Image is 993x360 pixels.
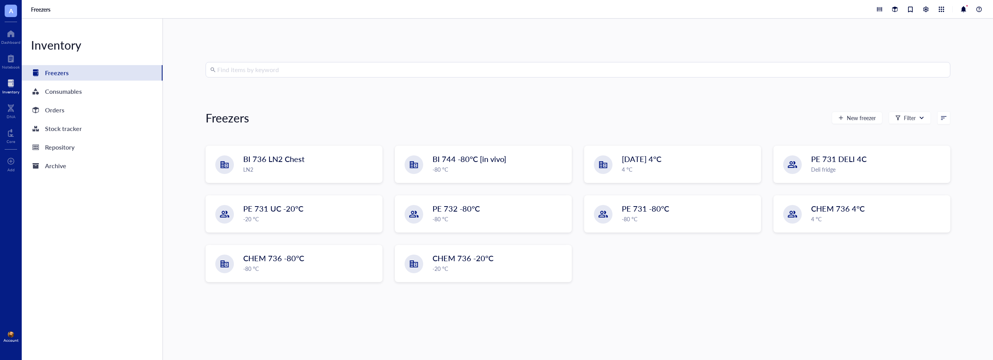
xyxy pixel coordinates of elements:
div: Add [7,167,15,172]
div: -80 °C [622,215,756,223]
div: -80 °C [243,264,377,273]
span: PE 732 -80°C [432,203,480,214]
a: Stock tracker [22,121,163,136]
span: CHEM 736 -20°C [432,253,493,264]
span: CHEM 736 -80°C [243,253,304,264]
span: PE 731 -80°C [622,203,669,214]
a: Orders [22,102,163,118]
span: BI 736 LN2 Chest [243,153,304,164]
a: Freezers [22,65,163,81]
div: -80 °C [432,215,567,223]
a: Archive [22,158,163,174]
div: Dashboard [1,40,21,45]
a: Freezers [31,6,52,13]
div: Stock tracker [45,123,82,134]
div: Orders [45,105,64,115]
div: DNA [7,114,16,119]
div: Inventory [22,37,163,53]
span: New freezer [847,115,876,121]
div: Consumables [45,86,82,97]
a: Consumables [22,84,163,99]
span: PE 731 DELI 4C [811,153,867,164]
span: BI 744 -80°C [in vivo] [432,153,506,164]
span: PE 731 UC -20°C [243,203,303,214]
div: Deli fridge [811,165,945,174]
span: CHEM 736 4°C [811,203,865,214]
div: -20 °C [432,264,567,273]
a: Notebook [2,52,20,69]
a: Dashboard [1,28,21,45]
div: 4 °C [622,165,756,174]
div: 4 °C [811,215,945,223]
div: Repository [45,142,74,153]
div: Freezers [206,110,249,126]
div: LN2 [243,165,377,174]
div: Core [7,139,15,144]
a: Inventory [2,77,19,94]
a: Core [7,127,15,144]
div: -80 °C [432,165,567,174]
a: DNA [7,102,16,119]
div: Archive [45,160,66,171]
div: Filter [904,114,916,122]
div: -20 °C [243,215,377,223]
span: [DATE] 4°C [622,153,661,164]
div: Inventory [2,90,19,94]
div: Notebook [2,65,20,69]
img: 92be2d46-9bf5-4a00-a52c-ace1721a4f07.jpeg [8,331,14,338]
a: Repository [22,140,163,155]
div: Freezers [45,67,69,78]
span: A [9,6,13,16]
button: New freezer [832,112,882,124]
div: Account [3,338,19,343]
